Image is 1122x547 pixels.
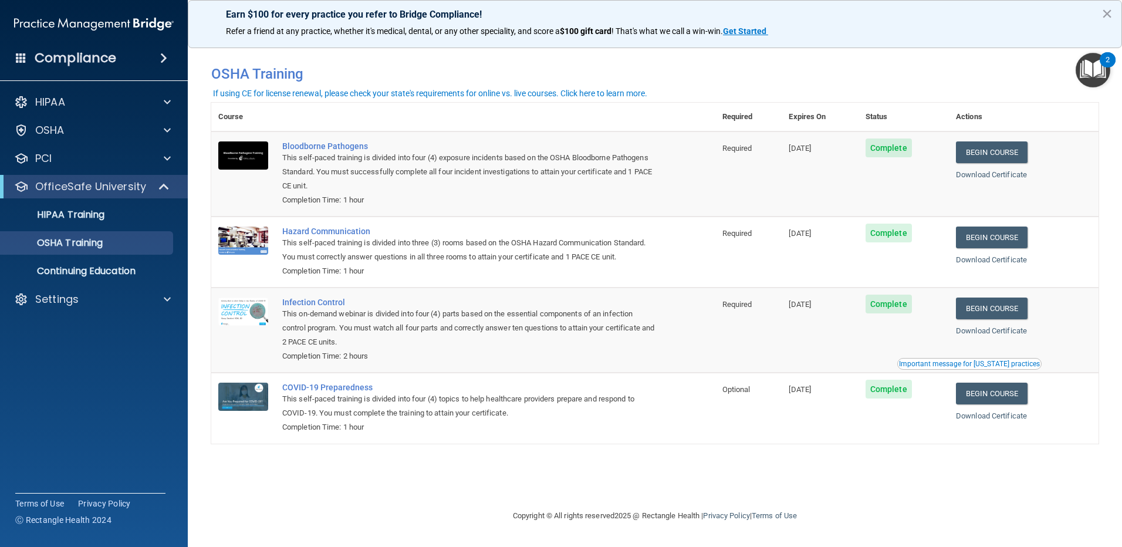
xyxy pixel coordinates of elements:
[866,224,912,242] span: Complete
[715,103,782,131] th: Required
[1101,4,1113,23] button: Close
[866,139,912,157] span: Complete
[789,385,811,394] span: [DATE]
[722,144,752,153] span: Required
[211,103,275,131] th: Course
[723,26,766,36] strong: Get Started
[213,89,647,97] div: If using CE for license renewal, please check your state's requirements for online vs. live cours...
[560,26,611,36] strong: $100 gift card
[226,26,560,36] span: Refer a friend at any practice, whether it's medical, dental, or any other speciality, and score a
[282,141,657,151] a: Bloodborne Pathogens
[956,227,1028,248] a: Begin Course
[15,514,111,526] span: Ⓒ Rectangle Health 2024
[956,411,1027,420] a: Download Certificate
[8,237,103,249] p: OSHA Training
[282,264,657,278] div: Completion Time: 1 hour
[35,180,146,194] p: OfficeSafe University
[14,180,170,194] a: OfficeSafe University
[8,209,104,221] p: HIPAA Training
[722,229,752,238] span: Required
[14,95,171,109] a: HIPAA
[14,292,171,306] a: Settings
[282,307,657,349] div: This on-demand webinar is divided into four (4) parts based on the essential components of an inf...
[78,498,131,509] a: Privacy Policy
[282,420,657,434] div: Completion Time: 1 hour
[1106,60,1110,75] div: 2
[956,141,1028,163] a: Begin Course
[859,103,949,131] th: Status
[723,26,768,36] a: Get Started
[752,511,797,520] a: Terms of Use
[789,229,811,238] span: [DATE]
[8,265,168,277] p: Continuing Education
[441,497,869,535] div: Copyright © All rights reserved 2025 @ Rectangle Health | |
[14,123,171,137] a: OSHA
[211,87,649,99] button: If using CE for license renewal, please check your state's requirements for online vs. live cours...
[282,298,657,307] a: Infection Control
[282,227,657,236] a: Hazard Communication
[956,383,1028,404] a: Begin Course
[949,103,1099,131] th: Actions
[211,66,1099,82] h4: OSHA Training
[14,12,174,36] img: PMB logo
[866,295,912,313] span: Complete
[1076,53,1110,87] button: Open Resource Center, 2 new notifications
[282,392,657,420] div: This self-paced training is divided into four (4) topics to help healthcare providers prepare and...
[14,151,171,166] a: PCI
[956,298,1028,319] a: Begin Course
[722,300,752,309] span: Required
[15,498,64,509] a: Terms of Use
[866,380,912,399] span: Complete
[897,358,1042,370] button: Read this if you are a dental practitioner in the state of CA
[282,236,657,264] div: This self-paced training is divided into three (3) rooms based on the OSHA Hazard Communication S...
[35,151,52,166] p: PCI
[282,193,657,207] div: Completion Time: 1 hour
[35,50,116,66] h4: Compliance
[282,151,657,193] div: This self-paced training is divided into four (4) exposure incidents based on the OSHA Bloodborne...
[782,103,858,131] th: Expires On
[35,95,65,109] p: HIPAA
[226,9,1084,20] p: Earn $100 for every practice you refer to Bridge Compliance!
[789,300,811,309] span: [DATE]
[956,170,1027,179] a: Download Certificate
[611,26,723,36] span: ! That's what we call a win-win.
[35,123,65,137] p: OSHA
[899,360,1040,367] div: Important message for [US_STATE] practices
[956,255,1027,264] a: Download Certificate
[703,511,749,520] a: Privacy Policy
[956,326,1027,335] a: Download Certificate
[282,349,657,363] div: Completion Time: 2 hours
[282,383,657,392] a: COVID-19 Preparedness
[722,385,751,394] span: Optional
[789,144,811,153] span: [DATE]
[35,292,79,306] p: Settings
